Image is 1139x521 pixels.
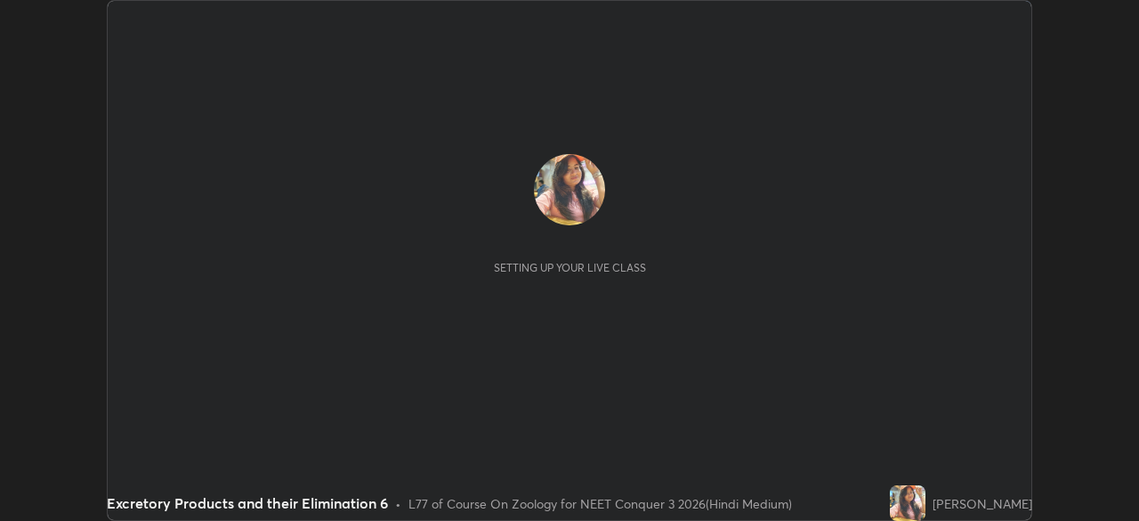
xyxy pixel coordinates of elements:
img: 6df52b9de9c147eaa292c8009b0a37de.jpg [534,154,605,225]
div: L77 of Course On Zoology for NEET Conquer 3 2026(Hindi Medium) [408,494,792,513]
div: Setting up your live class [494,261,646,274]
div: • [395,494,401,513]
img: 6df52b9de9c147eaa292c8009b0a37de.jpg [890,485,925,521]
div: [PERSON_NAME] [933,494,1032,513]
div: Excretory Products and their Elimination 6 [107,493,388,514]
